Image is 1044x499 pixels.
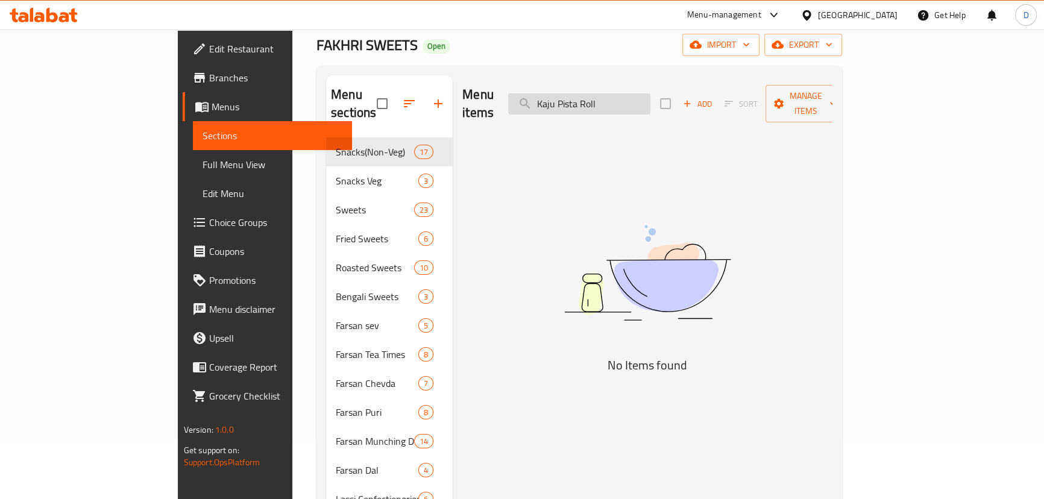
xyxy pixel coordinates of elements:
div: Open [423,39,450,54]
span: 5 [419,320,433,331]
span: Choice Groups [209,215,342,230]
span: Sort sections [395,89,424,118]
span: Roasted Sweets [336,260,414,275]
a: Full Menu View [193,150,352,179]
a: Menu disclaimer [183,295,352,324]
span: Farsan Chevda [336,376,418,391]
span: Farsan Munching Delicacies [336,434,414,448]
a: Sections [193,121,352,150]
div: Snacks Veg3 [326,166,453,195]
span: Promotions [209,273,342,287]
button: Add section [424,89,453,118]
a: Menus [183,92,352,121]
span: Menu disclaimer [209,302,342,316]
span: Sections [203,128,342,143]
div: Roasted Sweets10 [326,253,453,282]
div: Sweets23 [326,195,453,224]
div: Fried Sweets6 [326,224,453,253]
div: items [414,434,433,448]
div: Farsan Chevda7 [326,369,453,398]
h2: Menu sections [331,86,377,122]
button: import [682,34,759,56]
div: Farsan Tea Times8 [326,340,453,369]
span: Snacks(Non-Veg) [336,145,414,159]
button: Add [678,95,717,113]
span: 1.0.0 [215,422,234,438]
span: export [774,37,832,52]
span: 3 [419,291,433,303]
span: Edit Menu [203,186,342,201]
span: Full Menu View [203,157,342,172]
div: items [418,347,433,362]
span: Farsan Tea Times [336,347,418,362]
span: FAKHRI SWEETS [316,31,418,58]
a: Upsell [183,324,352,353]
span: Bengali Sweets [336,289,418,304]
span: Manage items [775,89,837,119]
div: Farsan Dal4 [326,456,453,485]
span: 17 [415,146,433,158]
img: dish.svg [497,193,798,353]
span: Upsell [209,331,342,345]
span: 23 [415,204,433,216]
div: [GEOGRAPHIC_DATA] [818,8,898,22]
div: items [418,405,433,419]
div: items [418,318,433,333]
span: Select section first [717,95,766,113]
span: 10 [415,262,433,274]
span: 8 [419,349,433,360]
span: Farsan Puri [336,405,418,419]
span: Farsan sev [336,318,418,333]
div: Snacks(Non-Veg)17 [326,137,453,166]
span: 8 [419,407,433,418]
span: Fried Sweets [336,231,418,246]
a: Edit Menu [193,179,352,208]
a: Coverage Report [183,353,352,381]
div: Farsan Munching Delicacies14 [326,427,453,456]
span: Farsan Dal [336,463,418,477]
span: Open [423,41,450,51]
span: Coverage Report [209,360,342,374]
div: Farsan Puri8 [326,398,453,427]
span: Snacks Veg [336,174,418,188]
span: 3 [419,175,433,187]
span: D [1023,8,1028,22]
span: Add item [678,95,717,113]
span: 4 [419,465,433,476]
span: Sweets [336,202,414,217]
span: 7 [419,378,433,389]
span: 14 [415,436,433,447]
span: Version: [184,422,213,438]
span: 6 [419,233,433,245]
span: Select all sections [369,91,395,116]
div: Farsan sev5 [326,311,453,340]
input: search [508,93,650,115]
span: Menus [212,99,342,114]
a: Support.OpsPlatform [184,454,260,470]
span: Branches [209,71,342,85]
span: import [692,37,750,52]
a: Edit Restaurant [183,34,352,63]
a: Coupons [183,237,352,266]
div: Bengali Sweets3 [326,282,453,311]
div: items [418,289,433,304]
button: Manage items [766,85,846,122]
a: Choice Groups [183,208,352,237]
a: Branches [183,63,352,92]
div: items [418,376,433,391]
span: Coupons [209,244,342,259]
span: Get support on: [184,442,239,458]
a: Promotions [183,266,352,295]
div: items [414,145,433,159]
